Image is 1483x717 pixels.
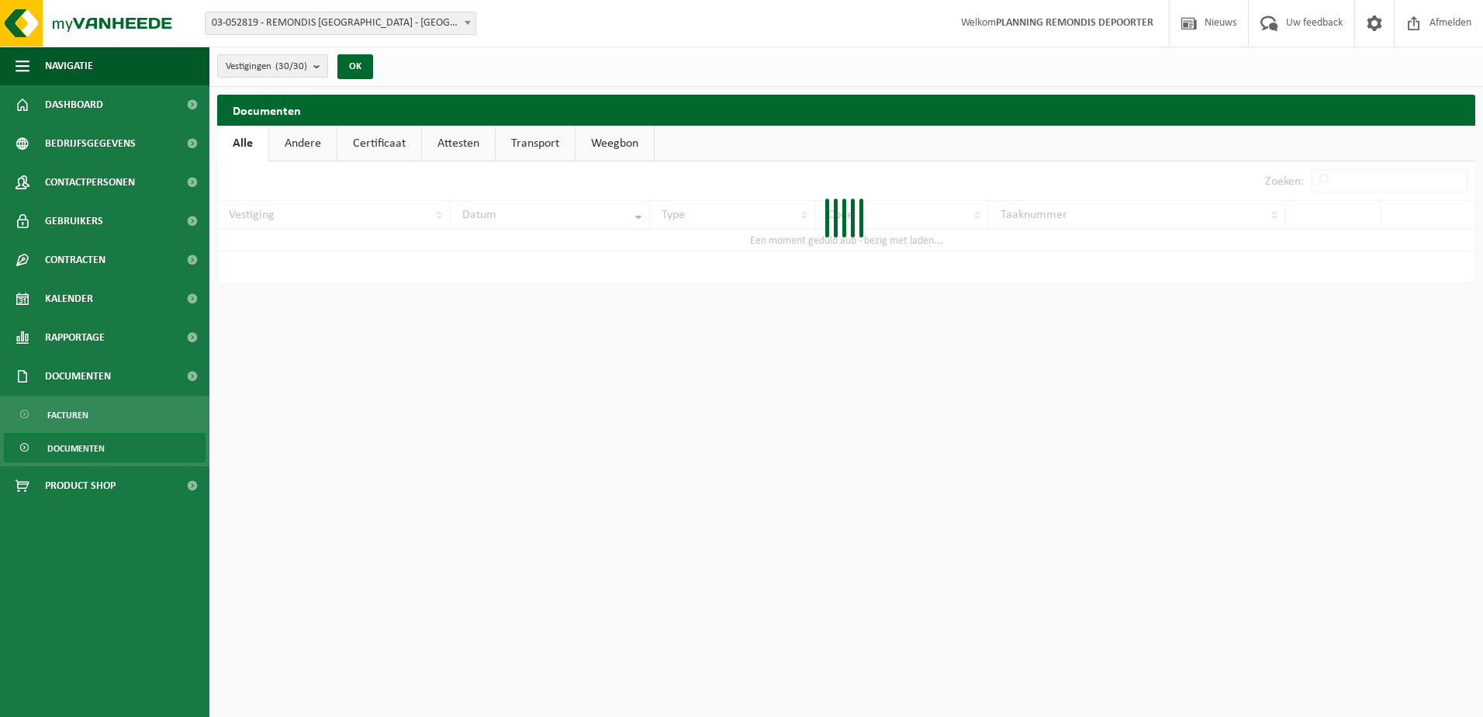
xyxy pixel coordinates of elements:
[337,54,373,79] button: OK
[45,279,93,318] span: Kalender
[206,12,475,34] span: 03-052819 - REMONDIS WEST-VLAANDEREN - OOSTENDE
[45,466,116,505] span: Product Shop
[226,55,307,78] span: Vestigingen
[269,126,337,161] a: Andere
[275,61,307,71] count: (30/30)
[45,85,103,124] span: Dashboard
[217,126,268,161] a: Alle
[45,163,135,202] span: Contactpersonen
[45,318,105,357] span: Rapportage
[422,126,495,161] a: Attesten
[205,12,476,35] span: 03-052819 - REMONDIS WEST-VLAANDEREN - OOSTENDE
[45,47,93,85] span: Navigatie
[576,126,654,161] a: Weegbon
[45,124,136,163] span: Bedrijfsgegevens
[996,17,1153,29] strong: PLANNING REMONDIS DEPOORTER
[4,433,206,462] a: Documenten
[217,95,1475,125] h2: Documenten
[217,54,328,78] button: Vestigingen(30/30)
[337,126,421,161] a: Certificaat
[47,400,88,430] span: Facturen
[45,241,105,279] span: Contracten
[45,357,111,396] span: Documenten
[4,400,206,429] a: Facturen
[45,202,103,241] span: Gebruikers
[496,126,575,161] a: Transport
[47,434,105,463] span: Documenten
